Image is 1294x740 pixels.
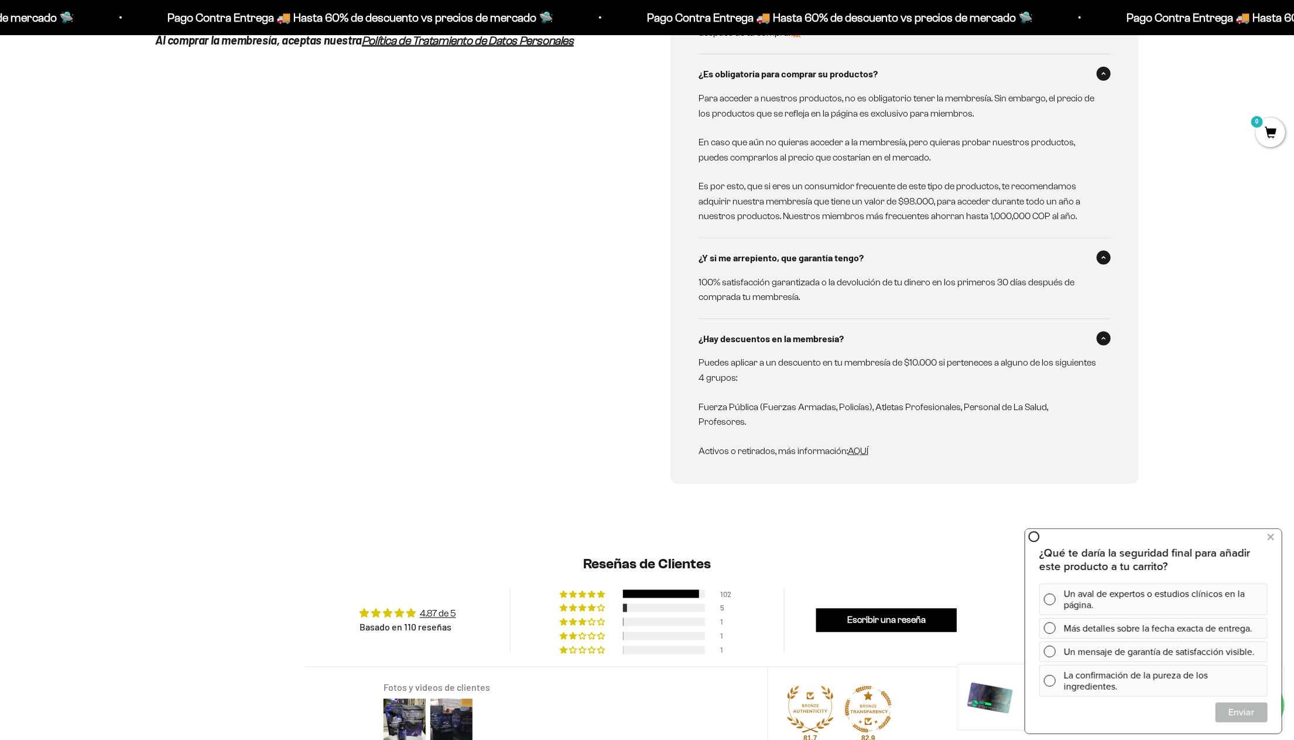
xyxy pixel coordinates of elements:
[305,554,989,574] h2: Reseñas de Clientes
[699,91,1097,121] p: Para acceder a nuestros productos, no es obligatorio tener la membresía. Sin embargo, el precio d...
[560,590,607,598] div: 93% (102) reviews with 5 star rating
[845,686,892,736] div: Bronze Transparent Shop. Published at least 80% of verified reviews received in total
[967,674,1014,721] img: Membresía Anual
[787,686,834,733] a: Judge.me Bronze Authentic Shop medal 81.7
[642,8,1028,27] p: Pago Contra Entrega 🚚 Hasta 60% de descuento vs precios de mercado 🛸
[787,686,834,736] div: Bronze Authentic Shop. At least 80% of published reviews are verified reviews
[699,179,1097,224] p: Es por esto, que si eres un consumidor frecuente de este tipo de productos, te recomendamos adqui...
[362,34,574,47] a: Política de Tratamiento de Datos Personales
[845,686,892,733] img: Judge.me Bronze Transparent Shop medal
[155,33,362,47] em: Al comprar la membresía, aceptas nuestra
[699,355,1097,385] p: Puedes aplicar a un descuento en tu membresía de $10.000 si perteneces a alguno de los siguientes...
[560,646,607,654] div: 1% (1) reviews with 1 star rating
[699,444,1097,459] p: Activos o retirados, más información:
[816,609,957,632] a: Escribir una reseña
[360,607,456,620] div: Average rating is 4.87 stars
[560,618,607,626] div: 1% (1) reviews with 3 star rating
[699,400,1097,429] p: Fuerza Pública (Fuerzas Armadas, Policías), Atletas Profesionales, Personal de La Salud, Profesores.
[699,331,844,346] span: ¿Hay descuentos en la membresía?
[721,632,735,640] div: 1
[699,54,1111,93] summary: ¿Es obligatoría para comprar su productos?
[699,319,1111,358] summary: ¿Hay descuentos en la membresía?
[787,686,834,733] img: Judge.me Bronze Authentic Shop medal
[848,446,868,456] a: AQUÍ
[721,646,735,654] div: 1
[699,275,1097,305] p: 100% satisfacción garantizada o la devolución de tu dinero en los primeros 30 días después de com...
[699,250,864,265] span: ¿Y si me arrepiento, que garantía tengo?
[699,238,1111,277] summary: ¿Y si me arrepiento, que garantía tengo?
[721,590,735,598] div: 102
[560,604,607,612] div: 5% (5) reviews with 4 star rating
[721,618,735,626] div: 1
[699,135,1097,165] p: En caso que aún no quieras acceder a la membresía, pero quieras probar nuestros productos, puedes...
[845,686,892,733] a: Judge.me Bronze Transparent Shop medal 82.9
[699,66,878,81] span: ¿Es obligatoría para comprar su productos?
[420,609,456,619] a: 4.87 de 5
[162,8,548,27] p: Pago Contra Entrega 🚚 Hasta 60% de descuento vs precios de mercado 🛸
[1025,528,1282,734] iframe: zigpoll-iframe
[360,621,456,634] div: Basado en 110 reseñas
[560,632,607,640] div: 1% (1) reviews with 2 star rating
[1250,115,1264,129] mark: 0
[1256,127,1285,140] a: 0
[384,681,754,694] div: Fotos y videos de clientes
[721,604,735,612] div: 5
